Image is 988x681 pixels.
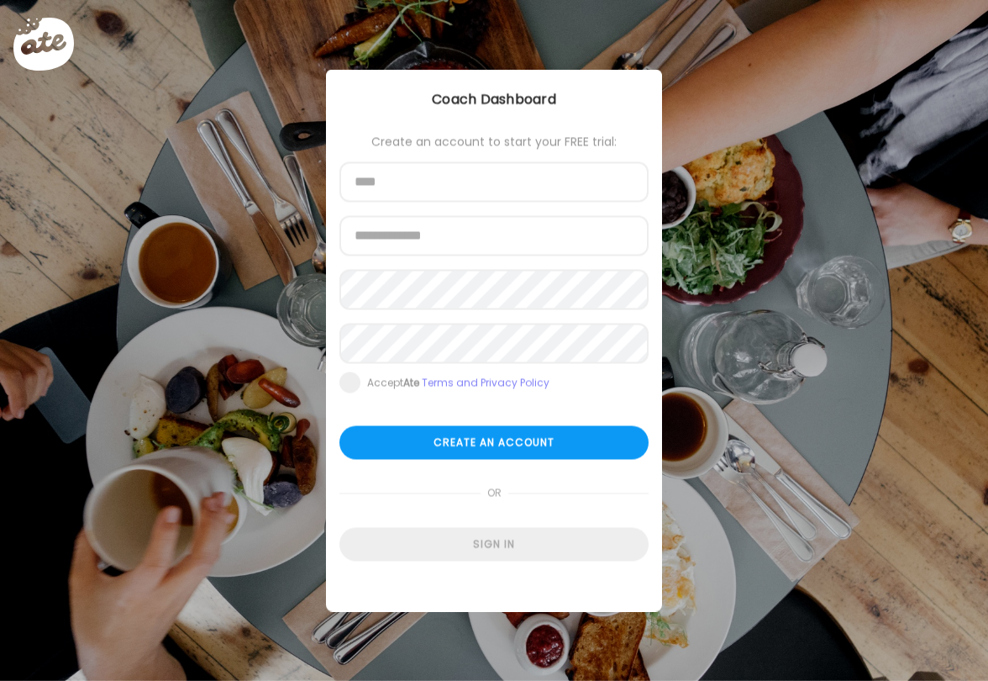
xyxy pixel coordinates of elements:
[481,477,508,510] span: or
[422,376,549,390] a: Terms and Privacy Policy
[339,528,649,562] div: Sign in
[339,426,649,460] div: Create an account
[367,377,549,390] div: Accept
[339,135,649,149] div: Create an account to start your FREE trial:
[326,90,662,110] div: Coach Dashboard
[403,376,419,390] b: Ate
